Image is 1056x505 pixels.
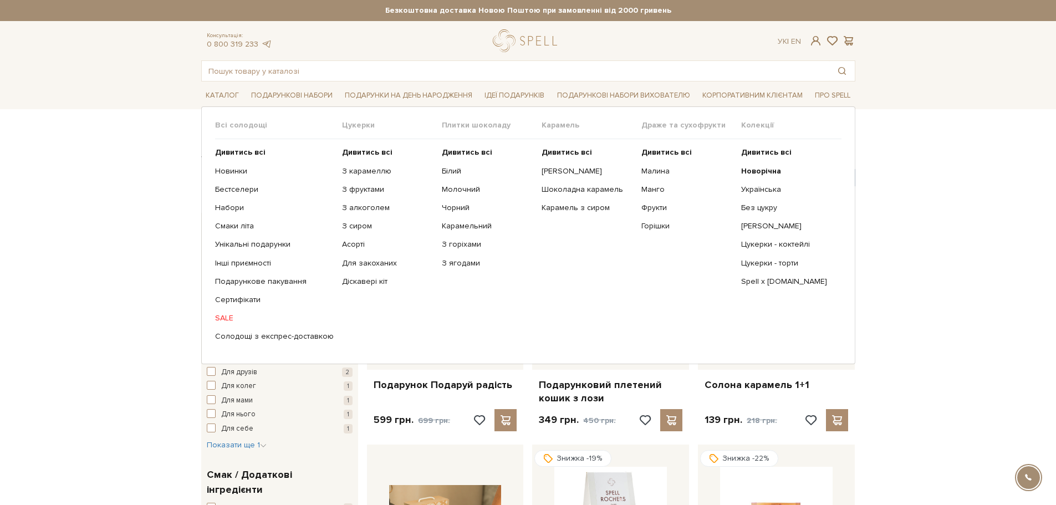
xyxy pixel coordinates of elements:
a: З алкоголем [342,203,433,213]
a: Для закоханих [342,258,433,268]
span: Консультація: [207,32,272,39]
a: Асорті [342,239,433,249]
a: Манго [641,185,733,195]
a: [PERSON_NAME] [542,166,633,176]
a: Подарункові набори [247,87,337,104]
a: Чорний [442,203,533,213]
span: Для мами [221,395,253,406]
a: Подарункові набори вихователю [553,86,695,105]
span: Колекції [741,120,841,130]
a: Солодощі з експрес-доставкою [215,331,334,341]
span: Плитки шоколаду [442,120,542,130]
p: 599 грн. [374,414,450,427]
b: Дивитись всі [741,147,792,157]
a: Подарунок Подаруй радість [374,379,517,391]
a: З сиром [342,221,433,231]
span: | [787,37,789,46]
input: Пошук товару у каталозі [202,61,829,81]
span: 450 грн. [583,416,616,425]
a: Шоколадна карамель [542,185,633,195]
span: 2 [342,368,353,377]
span: Всі солодощі [215,120,342,130]
b: Дивитись всі [215,147,266,157]
a: Подарункове пакування [215,277,334,287]
a: Про Spell [810,87,855,104]
span: Карамель [542,120,641,130]
a: 0 800 319 233 [207,39,258,49]
span: 1 [344,381,353,391]
button: Для нього 1 [207,409,353,420]
span: Показати ще 1 [207,440,267,450]
a: Без цукру [741,203,833,213]
div: Ук [778,37,801,47]
a: Дивитись всі [641,147,733,157]
a: Дивитись всі [741,147,833,157]
a: Цукерки - коктейлі [741,239,833,249]
a: З фруктами [342,185,433,195]
button: Для мами 1 [207,395,353,406]
a: Ідеї подарунків [480,87,549,104]
a: Корпоративним клієнтам [698,86,807,105]
a: Інші приємності [215,258,334,268]
b: Дивитись всі [641,147,692,157]
a: Смаки літа [215,221,334,231]
span: Цукерки [342,120,442,130]
a: Солона карамель 1+1 [705,379,848,391]
a: Діскавері кіт [342,277,433,287]
a: Сертифікати [215,295,334,305]
b: Новорічна [741,166,781,176]
a: Дивитись всі [542,147,633,157]
a: Дивитись всі [342,147,433,157]
a: Малина [641,166,733,176]
button: Пошук товару у каталозі [829,61,855,81]
a: Унікальні подарунки [215,239,334,249]
a: Новинки [215,166,334,176]
a: Горішки [641,221,733,231]
a: En [791,37,801,46]
a: Каталог [201,87,243,104]
a: Карамельний [442,221,533,231]
button: Для колег 1 [207,381,353,392]
p: 349 грн. [539,414,616,427]
span: 1 [344,410,353,419]
a: logo [493,29,562,52]
a: Подарунковий плетений кошик з лози [539,379,682,405]
div: Знижка -22% [700,450,778,467]
a: З горіхами [442,239,533,249]
button: Для себе 1 [207,424,353,435]
a: Spell x [DOMAIN_NAME] [741,277,833,287]
a: Дивитись всі [442,147,533,157]
span: 1 [344,424,353,433]
a: Новорічна [741,166,833,176]
a: Білий [442,166,533,176]
a: Бестселери [215,185,334,195]
a: Фрукти [641,203,733,213]
span: 699 грн. [418,416,450,425]
a: З карамеллю [342,166,433,176]
a: Молочний [442,185,533,195]
a: Набори [215,203,334,213]
a: [PERSON_NAME] [741,221,833,231]
button: Показати ще 1 [207,440,267,451]
a: Цукерки - торти [741,258,833,268]
div: Каталог [201,106,855,364]
span: Смак / Додаткові інгредієнти [207,467,350,497]
span: 218 грн. [747,416,777,425]
a: SALE [215,313,334,323]
strong: Безкоштовна доставка Новою Поштою при замовленні від 2000 гривень [201,6,855,16]
span: Для нього [221,409,256,420]
a: telegram [261,39,272,49]
b: Дивитись всі [442,147,492,157]
span: Драже та сухофрукти [641,120,741,130]
a: З ягодами [442,258,533,268]
p: 139 грн. [705,414,777,427]
span: 1 [344,396,353,405]
b: Дивитись всі [342,147,392,157]
span: Для себе [221,424,253,435]
a: Карамель з сиром [542,203,633,213]
a: Українська [741,185,833,195]
div: Знижка -19% [534,450,611,467]
span: Для друзів [221,367,257,378]
button: Для друзів 2 [207,367,353,378]
a: Подарунки на День народження [340,87,477,104]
